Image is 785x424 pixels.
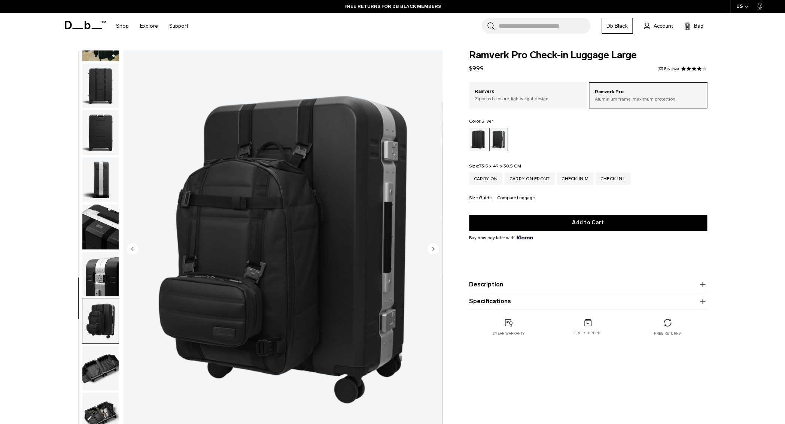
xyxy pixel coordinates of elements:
button: Ramverk Pro Check-in Luggage Large Silver [82,63,119,109]
button: Ramverk Pro Check-in Luggage Large Silver [82,345,119,391]
p: Free shipping [574,331,602,336]
a: Db Black [602,18,633,34]
button: Specifications [469,297,707,306]
button: Description [469,280,707,289]
nav: Main Navigation [110,13,194,39]
p: 2 year warranty [493,331,525,336]
img: Ramverk Pro Check-in Luggage Large Silver [82,110,119,155]
span: Account [654,22,673,30]
img: {"height" => 20, "alt" => "Klarna"} [517,236,533,239]
button: Bag [684,21,703,30]
a: Support [169,13,188,39]
button: Previous slide [127,243,138,256]
img: Ramverk Pro Check-in Luggage Large Silver [82,298,119,343]
p: Zippered closure, lightweight design. [475,95,582,102]
a: Shop [116,13,129,39]
a: Silver [489,128,508,151]
legend: Size: [469,164,521,168]
span: $999 [469,65,484,72]
a: FREE RETURNS FOR DB BLACK MEMBERS [344,3,441,10]
button: Ramverk Pro Check-in Luggage Large Silver [82,251,119,297]
a: Account [644,21,673,30]
img: Ramverk Pro Check-in Luggage Large Silver [82,345,119,390]
img: Ramverk Pro Check-in Luggage Large Silver [82,64,119,108]
button: Ramverk Pro Check-in Luggage Large Silver [82,157,119,203]
button: Ramverk Pro Check-in Luggage Large Silver [82,298,119,344]
button: Size Guide [469,196,492,201]
span: 73.5 x 49 x 30.5 CM [479,163,521,169]
a: Check-in L [596,173,631,185]
p: Ramverk [475,88,582,95]
img: Ramverk Pro Check-in Luggage Large Silver [82,157,119,202]
span: Ramverk Pro Check-in Luggage Large [469,50,707,60]
p: Aluminium frame, maximum protection. [595,96,701,102]
a: Check-in M [557,173,593,185]
button: Ramverk Pro Check-in Luggage Large Silver [82,110,119,156]
a: Carry-on [469,173,502,185]
button: Compare Luggage [497,196,535,201]
a: Black Out [469,128,488,151]
button: Next slide [428,243,439,256]
button: Add to Cart [469,215,707,231]
img: Ramverk Pro Check-in Luggage Large Silver [82,205,119,249]
button: Ramverk Pro Check-in Luggage Large Silver [82,204,119,250]
a: Ramverk Zippered closure, lightweight design. [469,82,587,108]
a: Explore [140,13,158,39]
span: Silver [481,119,493,124]
img: Ramverk Pro Check-in Luggage Large Silver [82,252,119,297]
p: Ramverk Pro [595,88,701,96]
legend: Color: [469,119,493,123]
a: 33 reviews [657,67,679,71]
p: Free returns [654,331,681,336]
a: Carry-on Front [505,173,555,185]
span: Buy now pay later with [469,234,533,241]
span: Bag [694,22,703,30]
